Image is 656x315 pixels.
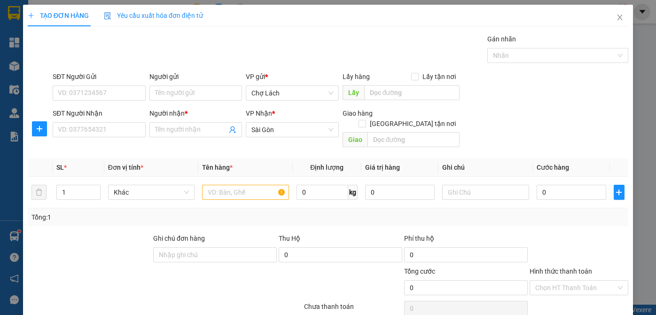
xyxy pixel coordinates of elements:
[614,189,625,196] span: plus
[365,185,435,200] input: 0
[246,71,338,82] div: VP gửi
[442,185,529,200] input: Ghi Chú
[53,108,145,118] div: SĐT Người Nhận
[32,121,47,136] button: plus
[104,12,203,19] span: Yêu cầu xuất hóa đơn điện tử
[343,85,364,100] span: Lấy
[310,164,344,171] span: Định lượng
[366,118,460,129] span: [GEOGRAPHIC_DATA] tận nơi
[229,126,236,134] span: user-add
[343,110,373,117] span: Giao hàng
[31,185,47,200] button: delete
[114,185,189,199] span: Khác
[104,12,111,20] img: icon
[153,235,205,242] label: Ghi chú đơn hàng
[279,235,300,242] span: Thu Hộ
[614,185,625,200] button: plus
[616,14,624,21] span: close
[31,212,254,222] div: Tổng: 1
[343,73,370,80] span: Lấy hàng
[343,132,367,147] span: Giao
[419,71,460,82] span: Lấy tận nơi
[438,158,533,177] th: Ghi chú
[251,86,333,100] span: Chợ Lách
[28,12,34,19] span: plus
[530,268,592,275] label: Hình thức thanh toán
[53,71,145,82] div: SĐT Người Gửi
[367,132,460,147] input: Dọc đường
[108,164,143,171] span: Đơn vị tính
[56,164,64,171] span: SL
[365,164,400,171] span: Giá trị hàng
[404,268,435,275] span: Tổng cước
[202,164,233,171] span: Tên hàng
[251,123,333,137] span: Sài Gòn
[404,233,528,247] div: Phí thu hộ
[202,185,289,200] input: VD: Bàn, Ghế
[348,185,358,200] span: kg
[607,5,633,31] button: Close
[153,247,277,262] input: Ghi chú đơn hàng
[32,125,47,133] span: plus
[537,164,569,171] span: Cước hàng
[149,108,242,118] div: Người nhận
[364,85,460,100] input: Dọc đường
[246,110,272,117] span: VP Nhận
[487,35,516,43] label: Gán nhãn
[28,12,89,19] span: TẠO ĐƠN HÀNG
[149,71,242,82] div: Người gửi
